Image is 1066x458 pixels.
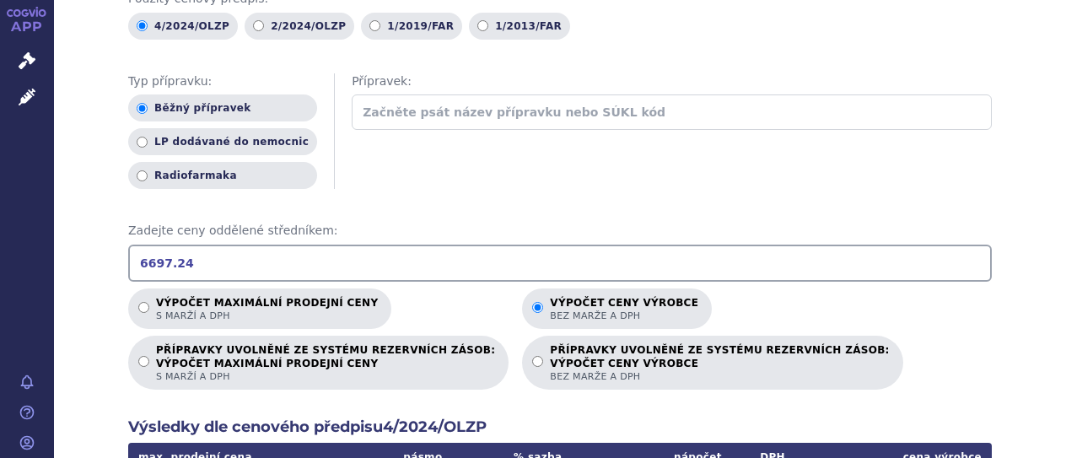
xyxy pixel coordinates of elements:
label: Radiofarmaka [128,162,317,189]
h2: Výsledky dle cenového předpisu 4/2024/OLZP [128,417,992,438]
label: 4/2024/OLZP [128,13,238,40]
label: 1/2019/FAR [361,13,462,40]
input: Začněte psát název přípravku nebo SÚKL kód [352,94,992,130]
input: Výpočet ceny výrobcebez marže a DPH [532,302,543,313]
span: Typ přípravku: [128,73,317,90]
p: PŘÍPRAVKY UVOLNĚNÉ ZE SYSTÉMU REZERVNÍCH ZÁSOB: [550,344,889,383]
input: Radiofarmaka [137,170,148,181]
strong: VÝPOČET MAXIMÁLNÍ PRODEJNÍ CENY [156,357,495,370]
input: 2/2024/OLZP [253,20,264,31]
label: 2/2024/OLZP [245,13,354,40]
span: Přípravek: [352,73,992,90]
input: 1/2013/FAR [477,20,488,31]
input: LP dodávané do nemocnic [137,137,148,148]
span: bez marže a DPH [550,370,889,383]
input: Zadejte ceny oddělené středníkem [128,245,992,282]
p: Výpočet maximální prodejní ceny [156,297,378,322]
span: Zadejte ceny oddělené středníkem: [128,223,992,240]
input: PŘÍPRAVKY UVOLNĚNÉ ZE SYSTÉMU REZERVNÍCH ZÁSOB:VÝPOČET MAXIMÁLNÍ PRODEJNÍ CENYs marží a DPH [138,356,149,367]
label: 1/2013/FAR [469,13,570,40]
span: s marží a DPH [156,310,378,322]
input: PŘÍPRAVKY UVOLNĚNÉ ZE SYSTÉMU REZERVNÍCH ZÁSOB:VÝPOČET CENY VÝROBCEbez marže a DPH [532,356,543,367]
input: 1/2019/FAR [369,20,380,31]
strong: VÝPOČET CENY VÝROBCE [550,357,889,370]
span: s marží a DPH [156,370,495,383]
label: LP dodávané do nemocnic [128,128,317,155]
p: Výpočet ceny výrobce [550,297,698,322]
label: Běžný přípravek [128,94,317,121]
span: bez marže a DPH [550,310,698,322]
input: Běžný přípravek [137,103,148,114]
input: Výpočet maximální prodejní cenys marží a DPH [138,302,149,313]
input: 4/2024/OLZP [137,20,148,31]
p: PŘÍPRAVKY UVOLNĚNÉ ZE SYSTÉMU REZERVNÍCH ZÁSOB: [156,344,495,383]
